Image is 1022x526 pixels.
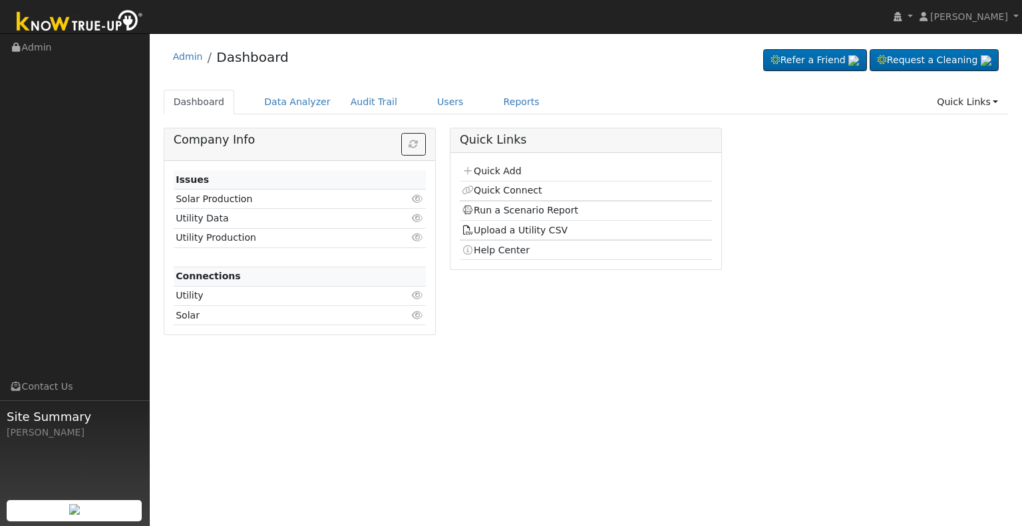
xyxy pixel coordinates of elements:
a: Admin [173,51,203,62]
td: Solar [174,306,385,325]
a: Run a Scenario Report [462,205,578,215]
img: retrieve [848,55,859,66]
a: Audit Trail [341,90,407,114]
img: Know True-Up [10,7,150,37]
a: Dashboard [164,90,235,114]
a: Refer a Friend [763,49,867,72]
a: Quick Add [462,166,521,176]
div: [PERSON_NAME] [7,426,142,440]
a: Data Analyzer [254,90,341,114]
a: Request a Cleaning [870,49,999,72]
a: Reports [494,90,550,114]
i: Click to view [412,311,424,320]
strong: Connections [176,271,241,281]
span: [PERSON_NAME] [930,11,1008,22]
h5: Quick Links [460,133,712,147]
img: retrieve [69,504,80,515]
span: Site Summary [7,408,142,426]
i: Click to view [412,194,424,203]
i: Click to view [412,291,424,300]
a: Quick Links [927,90,1008,114]
img: retrieve [981,55,991,66]
i: Click to view [412,233,424,242]
h5: Company Info [174,133,426,147]
i: Click to view [412,213,424,223]
a: Upload a Utility CSV [462,225,568,235]
a: Help Center [462,245,530,255]
td: Utility Production [174,228,385,247]
td: Utility [174,286,385,305]
a: Dashboard [216,49,289,65]
a: Users [427,90,474,114]
td: Solar Production [174,190,385,209]
a: Quick Connect [462,185,542,196]
td: Utility Data [174,209,385,228]
strong: Issues [176,174,209,185]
